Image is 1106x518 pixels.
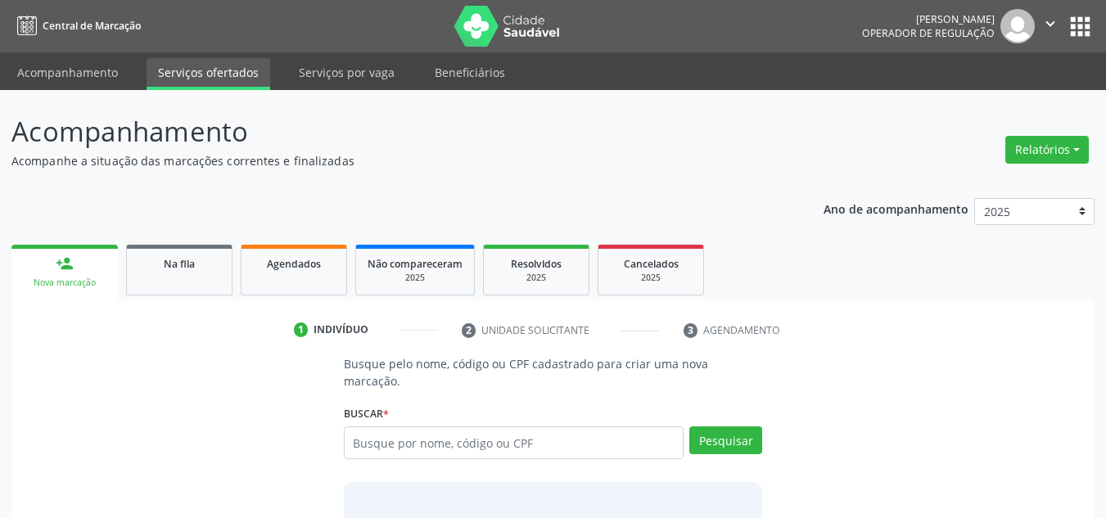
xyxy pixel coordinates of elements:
[1000,9,1035,43] img: img
[147,58,270,90] a: Serviços ofertados
[1066,12,1095,41] button: apps
[314,322,368,337] div: Indivíduo
[610,272,692,284] div: 2025
[43,19,141,33] span: Central de Marcação
[23,277,106,289] div: Nova marcação
[344,355,763,390] p: Busque pelo nome, código ou CPF cadastrado para criar uma nova marcação.
[624,257,679,271] span: Cancelados
[11,152,770,169] p: Acompanhe a situação das marcações correntes e finalizadas
[1035,9,1066,43] button: 
[824,198,968,218] p: Ano de acompanhamento
[344,401,389,426] label: Buscar
[287,58,406,87] a: Serviços por vaga
[423,58,517,87] a: Beneficiários
[495,272,577,284] div: 2025
[862,12,995,26] div: [PERSON_NAME]
[1041,15,1059,33] i: 
[1005,136,1089,164] button: Relatórios
[689,426,762,454] button: Pesquisar
[368,272,463,284] div: 2025
[11,111,770,152] p: Acompanhamento
[267,257,321,271] span: Agendados
[511,257,562,271] span: Resolvidos
[164,257,195,271] span: Na fila
[11,12,141,39] a: Central de Marcação
[56,254,74,273] div: person_add
[344,426,684,459] input: Busque por nome, código ou CPF
[294,322,309,337] div: 1
[6,58,129,87] a: Acompanhamento
[862,26,995,40] span: Operador de regulação
[368,257,463,271] span: Não compareceram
